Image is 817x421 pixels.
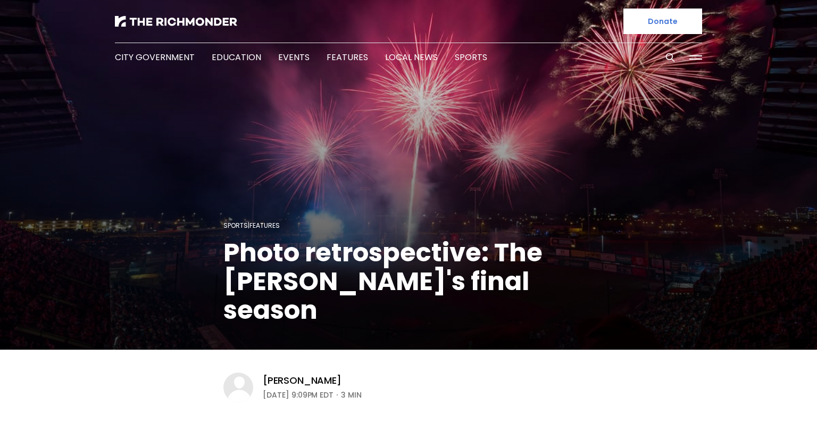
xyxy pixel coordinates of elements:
[341,389,362,401] span: 3 min
[455,51,487,63] a: Sports
[223,238,594,325] h1: Photo retrospective: The [PERSON_NAME]'s final season
[115,16,237,27] img: The Richmonder
[263,374,341,387] a: [PERSON_NAME]
[278,51,310,63] a: Events
[327,51,368,63] a: Features
[223,219,594,232] div: |
[212,51,261,63] a: Education
[263,389,334,401] time: [DATE] 9:09PM EDT
[223,221,248,230] a: Sports
[115,51,195,63] a: City Government
[249,221,280,230] a: Features
[623,9,702,34] a: Donate
[385,51,438,63] a: Local News
[662,49,678,65] button: Search this site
